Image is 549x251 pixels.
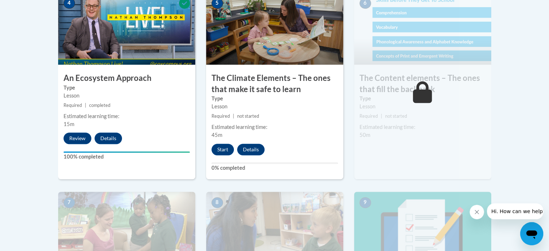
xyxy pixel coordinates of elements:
span: 45m [212,132,222,138]
label: 0% completed [212,164,338,172]
label: Type [64,84,190,92]
span: 15m [64,121,74,127]
span: Required [64,103,82,108]
h3: An Ecosystem Approach [58,73,195,84]
span: | [233,113,234,119]
div: Lesson [212,103,338,111]
iframe: Button to launch messaging window [520,222,543,245]
span: 7 [64,197,75,208]
div: Estimated learning time: [212,123,338,131]
span: Required [360,113,378,119]
h3: The Content elements – The ones that fill the backpack [354,73,491,95]
span: Hi. How can we help? [4,5,58,11]
div: Estimated learning time: [360,123,486,131]
span: completed [89,103,110,108]
div: Lesson [64,92,190,100]
button: Details [237,144,265,155]
span: Required [212,113,230,119]
button: Start [212,144,234,155]
span: 8 [212,197,223,208]
div: Lesson [360,103,486,111]
span: not started [385,113,407,119]
button: Review [64,133,91,144]
span: 50m [360,132,370,138]
h3: The Climate Elements – The ones that make it safe to learn [206,73,343,95]
label: 100% completed [64,153,190,161]
div: Estimated learning time: [64,112,190,120]
span: not started [237,113,259,119]
label: Type [360,95,486,103]
iframe: Close message [470,205,484,219]
span: | [85,103,86,108]
button: Details [95,133,122,144]
div: Your progress [64,151,190,153]
label: Type [212,95,338,103]
iframe: Message from company [487,203,543,219]
span: 9 [360,197,371,208]
span: | [381,113,382,119]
